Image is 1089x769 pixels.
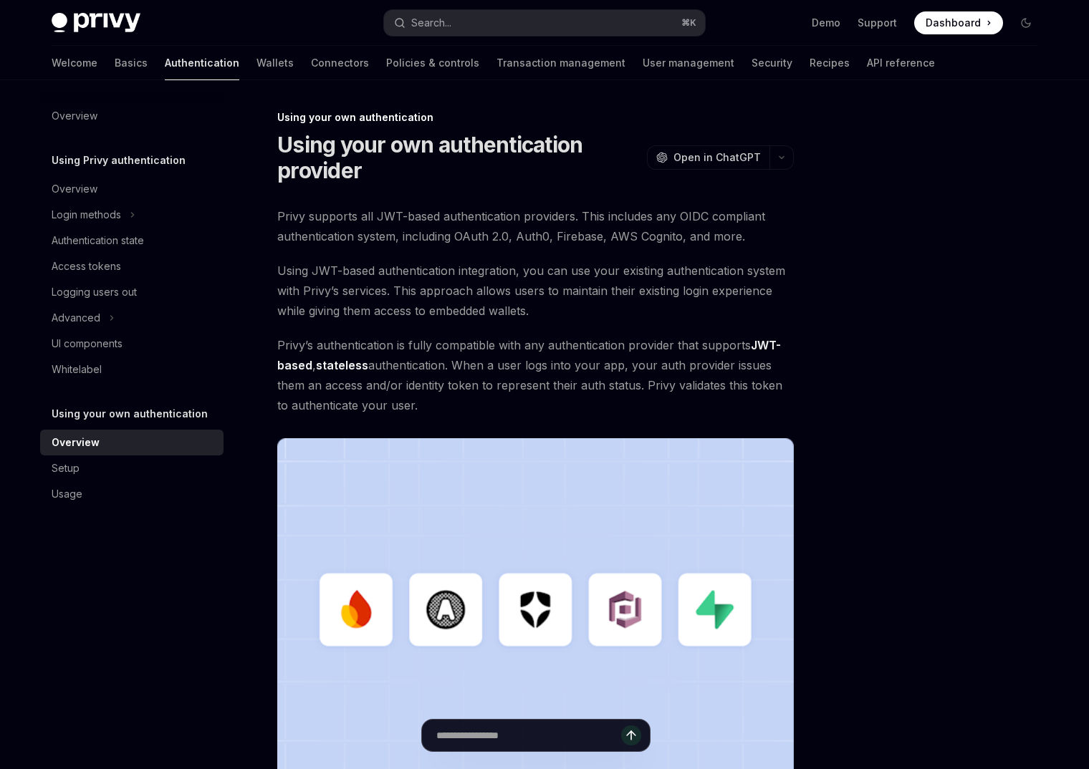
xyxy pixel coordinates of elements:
[52,46,97,80] a: Welcome
[752,46,792,80] a: Security
[277,335,794,415] span: Privy’s authentication is fully compatible with any authentication provider that supports , authe...
[165,46,239,80] a: Authentication
[867,46,935,80] a: API reference
[316,358,368,373] a: stateless
[496,46,625,80] a: Transaction management
[384,10,705,36] button: Search...⌘K
[277,261,794,321] span: Using JWT-based authentication integration, you can use your existing authentication system with ...
[52,206,121,223] div: Login methods
[926,16,981,30] span: Dashboard
[40,103,224,129] a: Overview
[52,284,137,301] div: Logging users out
[52,361,102,378] div: Whitelabel
[40,455,224,481] a: Setup
[40,430,224,455] a: Overview
[40,279,224,305] a: Logging users out
[277,132,641,183] h1: Using your own authentication provider
[40,357,224,382] a: Whitelabel
[810,46,850,80] a: Recipes
[673,150,761,165] span: Open in ChatGPT
[52,460,80,477] div: Setup
[386,46,479,80] a: Policies & controls
[643,46,734,80] a: User management
[52,180,97,198] div: Overview
[52,405,208,422] h5: Using your own authentication
[52,485,82,503] div: Usage
[914,11,1003,34] a: Dashboard
[40,176,224,202] a: Overview
[52,232,144,249] div: Authentication state
[647,145,769,170] button: Open in ChatGPT
[1014,11,1037,34] button: Toggle dark mode
[40,253,224,279] a: Access tokens
[256,46,294,80] a: Wallets
[812,16,840,30] a: Demo
[40,481,224,507] a: Usage
[52,434,100,451] div: Overview
[858,16,897,30] a: Support
[311,46,369,80] a: Connectors
[52,152,186,169] h5: Using Privy authentication
[621,725,641,745] button: Send message
[52,13,140,33] img: dark logo
[277,110,794,125] div: Using your own authentication
[40,331,224,357] a: UI components
[52,335,123,352] div: UI components
[115,46,148,80] a: Basics
[52,309,100,327] div: Advanced
[277,206,794,246] span: Privy supports all JWT-based authentication providers. This includes any OIDC compliant authentic...
[52,107,97,125] div: Overview
[52,258,121,275] div: Access tokens
[40,228,224,253] a: Authentication state
[411,14,451,32] div: Search...
[681,17,696,29] span: ⌘ K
